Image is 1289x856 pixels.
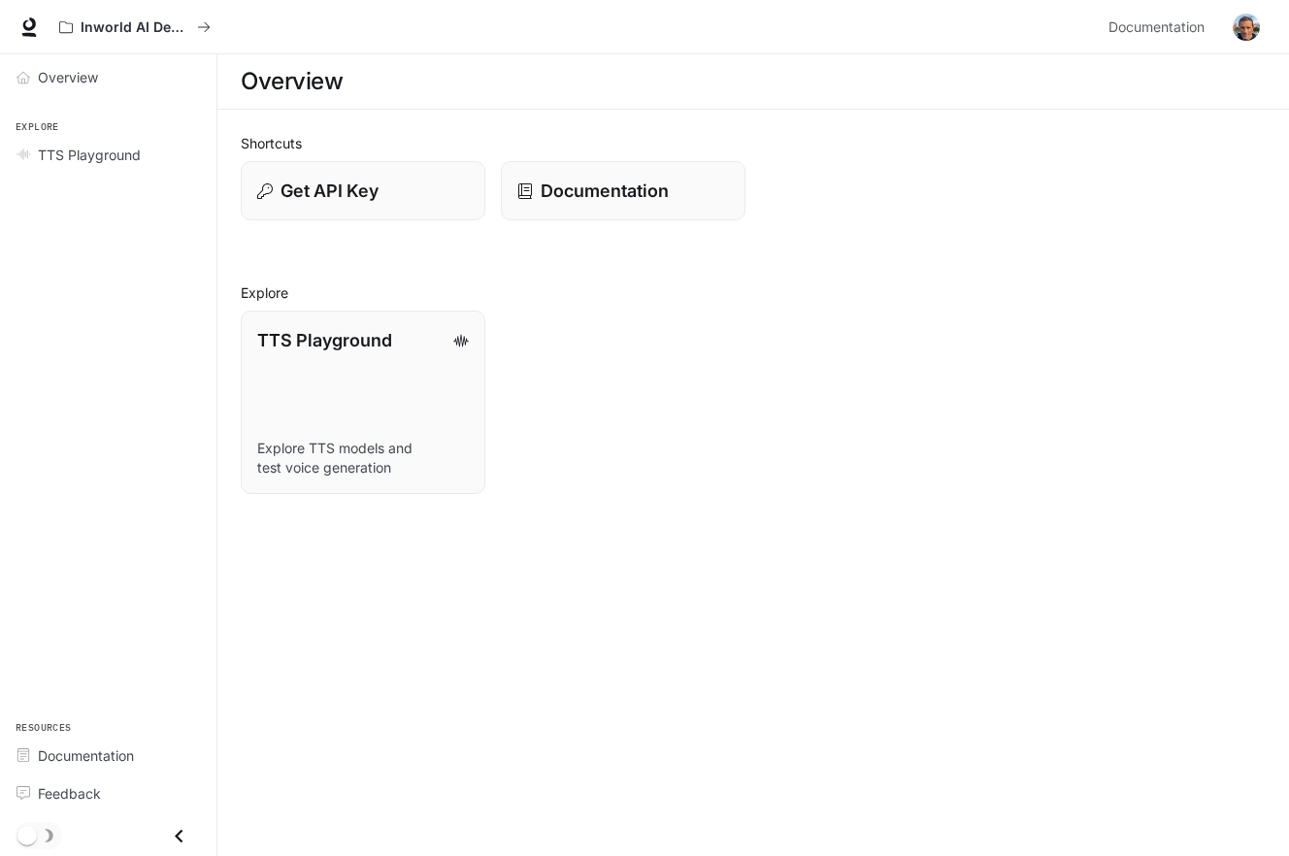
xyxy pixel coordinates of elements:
[17,824,37,845] span: Dark mode toggle
[38,783,101,804] span: Feedback
[157,816,201,856] button: Close drawer
[501,161,745,220] a: Documentation
[50,8,219,47] button: All workspaces
[1108,16,1205,40] span: Documentation
[257,439,469,477] p: Explore TTS models and test voice generation
[281,178,379,204] p: Get API Key
[241,161,485,220] button: Get API Key
[81,19,189,36] p: Inworld AI Demos
[38,67,98,87] span: Overview
[38,145,141,165] span: TTS Playground
[541,178,669,204] p: Documentation
[1233,14,1260,41] img: User avatar
[241,282,1266,303] h2: Explore
[8,60,209,94] a: Overview
[8,776,209,810] a: Feedback
[241,311,485,494] a: TTS PlaygroundExplore TTS models and test voice generation
[241,62,343,101] h1: Overview
[241,133,1266,153] h2: Shortcuts
[38,745,134,766] span: Documentation
[257,327,392,353] p: TTS Playground
[8,138,209,172] a: TTS Playground
[1227,8,1266,47] button: User avatar
[8,739,209,773] a: Documentation
[1101,8,1219,47] a: Documentation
